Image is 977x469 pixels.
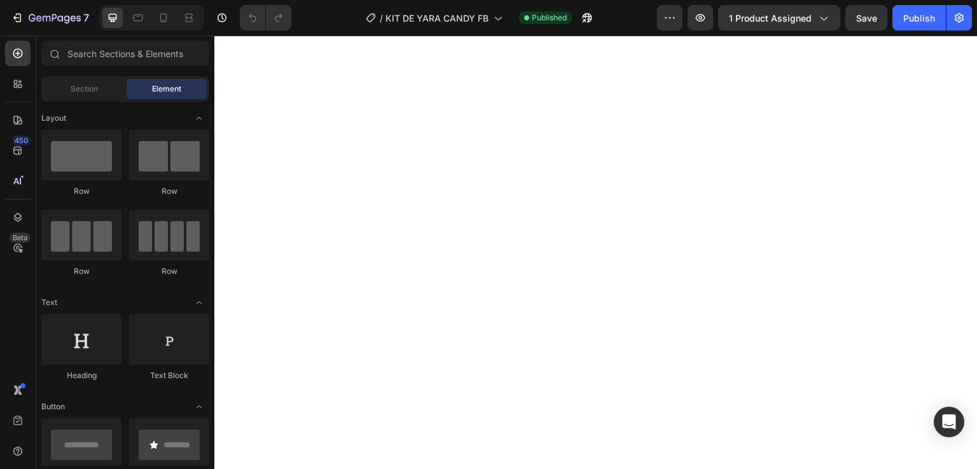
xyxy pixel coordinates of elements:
[240,5,291,31] div: Undo/Redo
[83,10,89,25] p: 7
[41,297,57,308] span: Text
[385,11,488,25] span: KIT DE YARA CANDY FB
[934,407,964,437] div: Open Intercom Messenger
[152,83,181,95] span: Element
[41,41,209,66] input: Search Sections & Elements
[189,108,209,128] span: Toggle open
[718,5,840,31] button: 1 product assigned
[856,13,877,24] span: Save
[41,112,66,124] span: Layout
[41,370,121,381] div: Heading
[41,401,65,412] span: Button
[532,12,567,24] span: Published
[129,266,209,277] div: Row
[380,11,383,25] span: /
[129,370,209,381] div: Text Block
[41,186,121,197] div: Row
[892,5,946,31] button: Publish
[903,11,935,25] div: Publish
[729,11,812,25] span: 1 product assigned
[10,233,31,243] div: Beta
[41,266,121,277] div: Row
[12,135,31,146] div: 450
[189,292,209,313] span: Toggle open
[214,36,977,469] iframe: Design area
[5,5,95,31] button: 7
[189,397,209,417] span: Toggle open
[71,83,98,95] span: Section
[845,5,887,31] button: Save
[129,186,209,197] div: Row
